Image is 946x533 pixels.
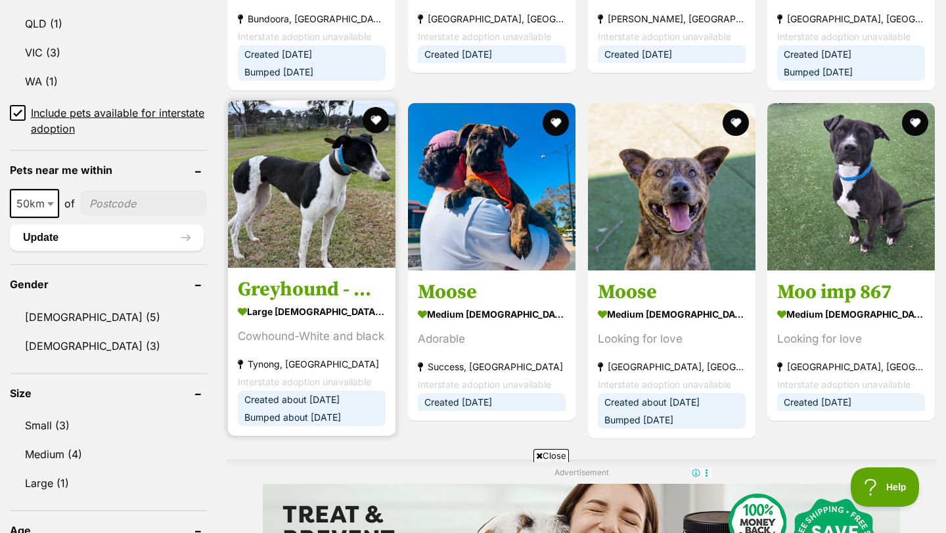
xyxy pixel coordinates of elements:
[722,110,748,136] button: favourite
[598,358,746,375] strong: [GEOGRAPHIC_DATA], [GEOGRAPHIC_DATA]
[10,224,204,251] button: Update
[777,31,911,42] span: Interstate adoption unavailable
[418,45,566,63] div: Created [DATE]
[418,305,566,324] strong: medium [DEMOGRAPHIC_DATA] Dog
[767,270,935,421] a: Moo imp 867 medium [DEMOGRAPHIC_DATA] Dog Looking for love [GEOGRAPHIC_DATA], [GEOGRAPHIC_DATA] I...
[418,379,551,390] span: Interstate adoption unavailable
[851,467,920,507] iframe: Help Scout Beacon - Open
[777,280,925,305] h3: Moo imp 867
[588,270,755,438] a: Moose medium [DEMOGRAPHIC_DATA] Dog Looking for love [GEOGRAPHIC_DATA], [GEOGRAPHIC_DATA] Interst...
[10,189,59,218] span: 50km
[767,103,935,270] img: Moo imp 867 - American Staffordshire Terrier Dog
[64,196,75,211] span: of
[418,31,551,42] span: Interstate adoption unavailable
[598,45,746,63] div: Created [DATE]
[10,164,207,176] header: Pets near me within
[238,63,386,81] div: Bumped [DATE]
[777,379,911,390] span: Interstate adoption unavailable
[238,302,386,321] strong: large [DEMOGRAPHIC_DATA] Dog
[10,440,207,468] a: Medium (4)
[238,45,386,63] div: Created [DATE]
[80,191,207,216] input: postcode
[10,469,207,497] a: Large (1)
[598,393,746,411] div: Created about [DATE]
[10,105,207,137] a: Include pets available for interstate adoption
[533,449,569,462] span: Close
[777,358,925,375] strong: [GEOGRAPHIC_DATA], [GEOGRAPHIC_DATA]
[408,103,575,270] img: Moose - Australian Kelpie x Mastiff Dog
[10,68,207,95] a: WA (1)
[10,412,207,439] a: Small (3)
[777,330,925,348] div: Looking for love
[238,391,386,408] div: Created about [DATE]
[10,278,207,290] header: Gender
[598,31,731,42] span: Interstate adoption unavailable
[11,194,58,213] span: 50km
[10,10,207,37] a: QLD (1)
[10,39,207,66] a: VIC (3)
[238,10,386,28] strong: Bundoora, [GEOGRAPHIC_DATA]
[418,393,566,411] div: Created [DATE]
[588,103,755,270] img: Moose - Staffordshire Terrier Dog
[228,100,395,268] img: Greyhound - Moo - Greyhound Dog
[777,305,925,324] strong: medium [DEMOGRAPHIC_DATA] Dog
[598,411,746,429] div: Bumped [DATE]
[238,408,386,426] div: Bumped about [DATE]
[10,332,207,360] a: [DEMOGRAPHIC_DATA] (3)
[777,45,925,63] div: Created [DATE]
[418,10,566,28] strong: [GEOGRAPHIC_DATA], [GEOGRAPHIC_DATA]
[902,110,928,136] button: favourite
[777,10,925,28] strong: [GEOGRAPHIC_DATA], [GEOGRAPHIC_DATA]
[228,267,395,436] a: Greyhound - Moo large [DEMOGRAPHIC_DATA] Dog Cowhound-White and black Tynong, [GEOGRAPHIC_DATA] I...
[238,355,386,373] strong: Tynong, [GEOGRAPHIC_DATA]
[408,270,575,421] a: Moose medium [DEMOGRAPHIC_DATA] Dog Adorable Success, [GEOGRAPHIC_DATA] Interstate adoption unava...
[238,376,371,387] span: Interstate adoption unavailable
[598,305,746,324] strong: medium [DEMOGRAPHIC_DATA] Dog
[238,277,386,302] h3: Greyhound - Moo
[363,107,389,133] button: favourite
[418,280,566,305] h3: Moose
[10,387,207,399] header: Size
[10,303,207,331] a: [DEMOGRAPHIC_DATA] (5)
[777,63,925,81] div: Bumped [DATE]
[234,467,712,526] iframe: Advertisement
[418,358,566,375] strong: Success, [GEOGRAPHIC_DATA]
[598,330,746,348] div: Looking for love
[31,105,207,137] span: Include pets available for interstate adoption
[418,330,566,348] div: Adorable
[598,379,731,390] span: Interstate adoption unavailable
[238,328,386,345] div: Cowhound-White and black
[543,110,569,136] button: favourite
[598,280,746,305] h3: Moose
[777,393,925,411] div: Created [DATE]
[598,10,746,28] strong: [PERSON_NAME], [GEOGRAPHIC_DATA]
[238,31,371,42] span: Interstate adoption unavailable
